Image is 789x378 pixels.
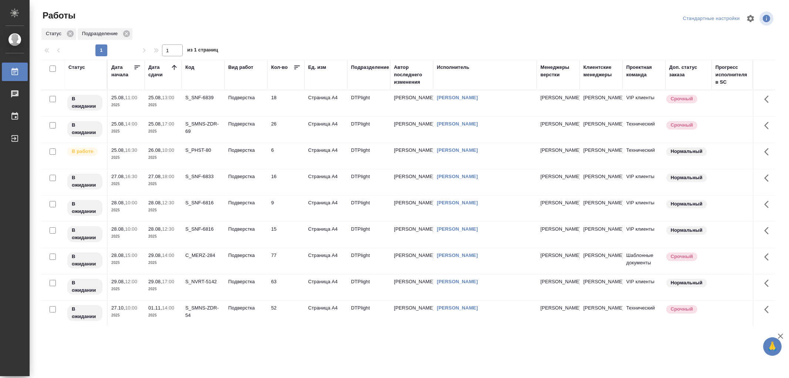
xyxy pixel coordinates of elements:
p: В ожидании [72,253,98,268]
div: Исполнитель назначен, приступать к работе пока рано [67,304,103,322]
td: [PERSON_NAME] [390,274,433,300]
p: Срочный [671,305,693,313]
span: из 1 страниц [187,46,218,56]
p: 13:00 [162,95,174,100]
p: В ожидании [72,227,98,241]
div: Код [185,64,194,71]
div: S_PHST-80 [185,147,221,154]
p: 28.08, [111,252,125,258]
div: S_SNF-6833 [185,173,221,180]
p: Подверстка [228,225,264,233]
p: 2025 [111,259,141,267]
div: Статус [68,64,85,71]
p: 14:00 [125,121,137,127]
p: [PERSON_NAME] [540,94,576,101]
td: Технический [623,143,665,169]
div: S_SMNS-ZDR-69 [185,120,221,135]
p: 14:00 [162,252,174,258]
p: 15:00 [125,252,137,258]
td: [PERSON_NAME] [580,274,623,300]
p: 28.08, [148,226,162,232]
div: Кол-во [271,64,288,71]
p: 12:30 [162,200,174,205]
p: Срочный [671,121,693,129]
p: 14:00 [162,305,174,311]
div: Исполнитель назначен, приступать к работе пока рано [67,94,103,111]
td: DTPlight [347,169,390,195]
td: DTPlight [347,274,390,300]
p: 2025 [148,128,178,135]
p: 2025 [148,285,178,293]
span: Посмотреть информацию [759,11,775,26]
p: В работе [72,148,93,155]
div: Прогресс исполнителя в SC [715,64,749,86]
td: 15 [267,222,304,248]
p: Подверстка [228,120,264,128]
td: [PERSON_NAME] [390,195,433,221]
td: [PERSON_NAME] [580,117,623,143]
p: 2025 [148,180,178,188]
div: Исполнитель [437,64,469,71]
a: [PERSON_NAME] [437,305,478,311]
a: [PERSON_NAME] [437,252,478,258]
button: Здесь прячутся важные кнопки [760,248,778,266]
td: [PERSON_NAME] [390,143,433,169]
a: [PERSON_NAME] [437,95,478,100]
p: 25.08, [111,147,125,153]
p: Подверстка [228,304,264,312]
td: DTPlight [347,143,390,169]
td: Страница А4 [304,169,347,195]
button: Здесь прячутся важные кнопки [760,301,778,318]
p: 2025 [148,207,178,214]
td: VIP клиенты [623,90,665,116]
p: [PERSON_NAME] [540,278,576,285]
p: Статус [46,30,64,37]
div: Исполнитель назначен, приступать к работе пока рано [67,120,103,138]
td: Страница А4 [304,222,347,248]
td: VIP клиенты [623,195,665,221]
td: [PERSON_NAME] [390,248,433,274]
td: [PERSON_NAME] [390,222,433,248]
div: Подразделение [351,64,389,71]
button: Здесь прячутся важные кнопки [760,117,778,134]
p: 2025 [148,154,178,161]
td: 6 [267,143,304,169]
p: 27.10, [111,305,125,311]
td: Страница А4 [304,301,347,327]
p: 16:30 [125,147,137,153]
p: Подверстка [228,278,264,285]
td: [PERSON_NAME] [390,117,433,143]
p: 25.08, [148,95,162,100]
td: 63 [267,274,304,300]
td: VIP клиенты [623,169,665,195]
td: DTPlight [347,90,390,116]
div: C_MERZ-284 [185,252,221,259]
td: [PERSON_NAME] [580,143,623,169]
p: 29.08, [148,279,162,284]
div: Исполнитель назначен, приступать к работе пока рано [67,278,103,295]
p: 2025 [111,285,141,293]
td: DTPlight [347,301,390,327]
div: Исполнитель назначен, приступать к работе пока рано [67,199,103,217]
div: S_NVRT-5142 [185,278,221,285]
td: 52 [267,301,304,327]
p: 2025 [111,233,141,240]
div: S_SNF-6816 [185,199,221,207]
td: 18 [267,90,304,116]
td: Страница А4 [304,274,347,300]
td: 77 [267,248,304,274]
p: 01.11, [148,305,162,311]
button: Здесь прячутся важные кнопки [760,274,778,292]
p: 16:30 [125,174,137,179]
td: Страница А4 [304,195,347,221]
p: Нормальный [671,174,702,181]
p: 2025 [111,207,141,214]
td: 26 [267,117,304,143]
div: Проектная команда [626,64,662,78]
div: Дата начала [111,64,134,78]
div: Вид работ [228,64,253,71]
p: 28.08, [111,200,125,205]
td: [PERSON_NAME] [580,248,623,274]
p: Срочный [671,253,693,260]
p: 12:30 [162,226,174,232]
